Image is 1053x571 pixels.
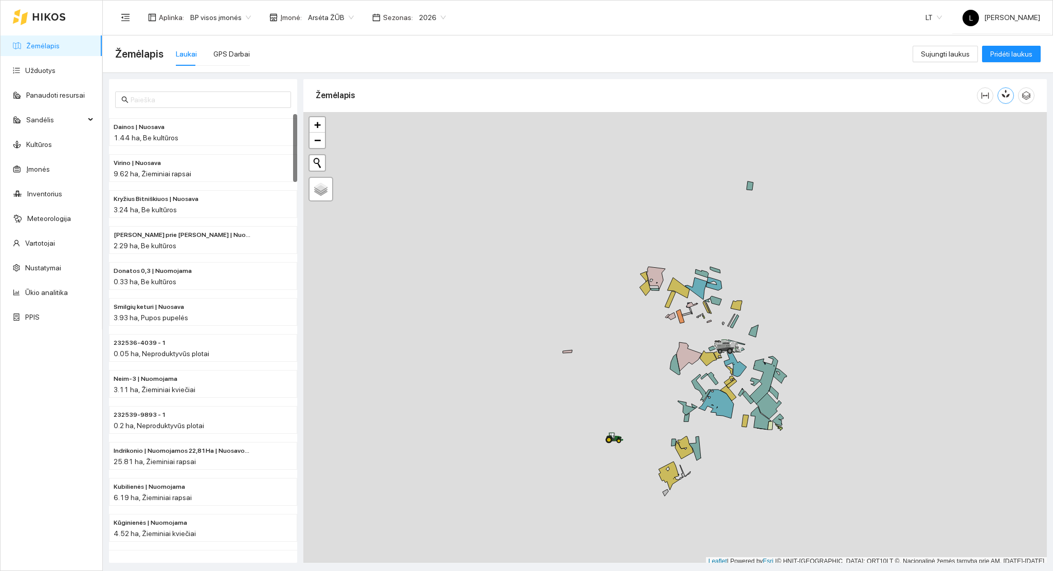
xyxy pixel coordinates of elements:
span: 232539-9893 - 1 [114,410,166,420]
span: Arsėta ŽŪB [308,10,354,25]
span: shop [269,13,278,22]
span: 232536-4039 - 1 [114,338,166,348]
input: Paieška [131,94,285,105]
a: Panaudoti resursai [26,91,85,99]
span: menu-fold [121,13,130,22]
span: 9.62 ha, Žieminiai rapsai [114,170,191,178]
span: Sujungti laukus [921,48,970,60]
span: Dainos | Nuosava [114,122,165,132]
a: PPIS [25,313,40,321]
span: Kryžius Bitniškiuos | Nuosava [114,194,198,204]
span: L [969,10,973,26]
span: Žemėlapis [115,46,164,62]
div: Žemėlapis [316,81,977,110]
a: Leaflet [709,558,727,565]
span: 2026 [419,10,446,25]
span: 0.05 ha, Neproduktyvūs plotai [114,349,209,358]
a: Esri [763,558,774,565]
a: Žemėlapis [26,42,60,50]
a: Inventorius [27,190,62,198]
span: Įmonė : [280,12,302,23]
span: [PERSON_NAME] [963,13,1040,22]
span: 25.81 ha, Žieminiai rapsai [114,457,196,466]
span: Aplinka : [159,12,184,23]
span: BP visos įmonės [190,10,251,25]
a: Nustatymai [25,264,61,272]
span: 4.52 ha, Žieminiai kviečiai [114,529,196,538]
div: | Powered by © HNIT-[GEOGRAPHIC_DATA]; ORT10LT ©, Nacionalinė žemės tarnyba prie AM, [DATE]-[DATE] [706,557,1047,566]
a: Ūkio analitika [25,288,68,297]
a: Įmonės [26,165,50,173]
span: 0.33 ha, Be kultūros [114,278,176,286]
a: Zoom out [310,133,325,148]
span: Smilgių keturi | Nuosava [114,302,184,312]
button: column-width [977,87,993,104]
span: Donatos 0,3 | Nuomojama [114,266,192,276]
button: Sujungti laukus [913,46,978,62]
span: Pridėti laukus [990,48,1032,60]
button: Pridėti laukus [982,46,1041,62]
span: − [314,134,321,146]
span: 1.44 ha, Be kultūros [114,134,178,142]
span: 0.2 ha, Neproduktyvūs plotai [114,421,204,430]
a: Meteorologija [27,214,71,223]
a: Vartotojai [25,239,55,247]
span: layout [148,13,156,22]
span: Kubilienės | Nuomojama [114,482,185,492]
span: Indrikonio | Nuomojamos 22,81Ha | Nuosavos 3,00 Ha [114,446,251,456]
span: 6.19 ha, Žieminiai rapsai [114,493,192,502]
span: 3.93 ha, Pupos pupelės [114,314,188,322]
span: calendar [372,13,380,22]
span: search [121,96,129,103]
a: Zoom in [310,117,325,133]
a: Užduotys [25,66,56,75]
span: 3.24 ha, Be kultūros [114,206,177,214]
span: + [314,118,321,131]
a: Sujungti laukus [913,50,978,58]
div: GPS Darbai [213,48,250,60]
span: LT [925,10,942,25]
span: column-width [977,91,993,100]
button: menu-fold [115,7,136,28]
span: Virino | Nuosava [114,158,161,168]
div: Laukai [176,48,197,60]
a: Layers [310,178,332,200]
span: Kūginienės | Nuomojama [114,518,187,528]
span: 2.29 ha, Be kultūros [114,242,176,250]
span: 3.11 ha, Žieminiai kviečiai [114,385,195,394]
button: Initiate a new search [310,155,325,171]
span: Rolando prie Valės | Nuosava [114,230,251,240]
span: Sandėlis [26,109,85,130]
span: Sezonas : [383,12,413,23]
a: Kultūros [26,140,52,149]
a: Pridėti laukus [982,50,1041,58]
span: Neim-3 | Nuomojama [114,374,177,384]
span: | [775,558,777,565]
